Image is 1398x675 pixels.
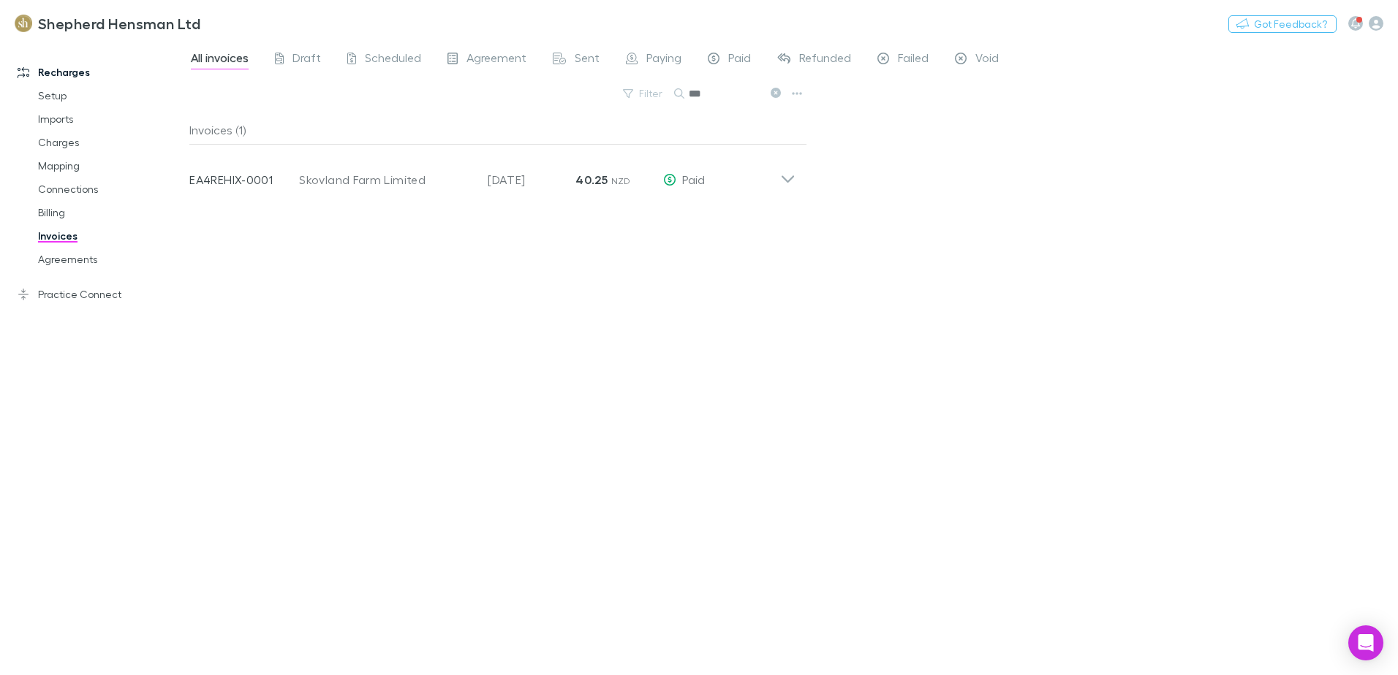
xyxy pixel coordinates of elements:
a: Practice Connect [3,283,197,306]
a: Recharges [3,61,197,84]
span: Paid [728,50,751,69]
span: All invoices [191,50,249,69]
a: Invoices [23,224,197,248]
span: Failed [898,50,929,69]
a: Charges [23,131,197,154]
div: Open Intercom Messenger [1348,625,1383,660]
a: Setup [23,84,197,107]
a: Billing [23,201,197,224]
a: Imports [23,107,197,131]
span: Paying [646,50,681,69]
a: Connections [23,178,197,201]
strong: 40.25 [575,172,608,187]
span: Sent [575,50,600,69]
img: Shepherd Hensman Ltd's Logo [15,15,32,32]
span: Void [975,50,999,69]
button: Got Feedback? [1228,15,1337,33]
h3: Shepherd Hensman Ltd [38,15,200,32]
a: Mapping [23,154,197,178]
span: Paid [682,172,705,186]
p: [DATE] [488,171,575,188]
span: Scheduled [365,50,421,69]
p: EA4REHIX-0001 [189,171,299,188]
span: Draft [292,50,321,69]
div: Skovland Farm Limited [299,171,473,188]
button: Filter [616,85,671,102]
span: Agreement [466,50,526,69]
a: Agreements [23,248,197,271]
a: Shepherd Hensman Ltd [6,6,209,41]
span: NZD [611,175,631,186]
span: Refunded [799,50,851,69]
div: EA4REHIX-0001Skovland Farm Limited[DATE]40.25 NZDPaid [178,145,807,203]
